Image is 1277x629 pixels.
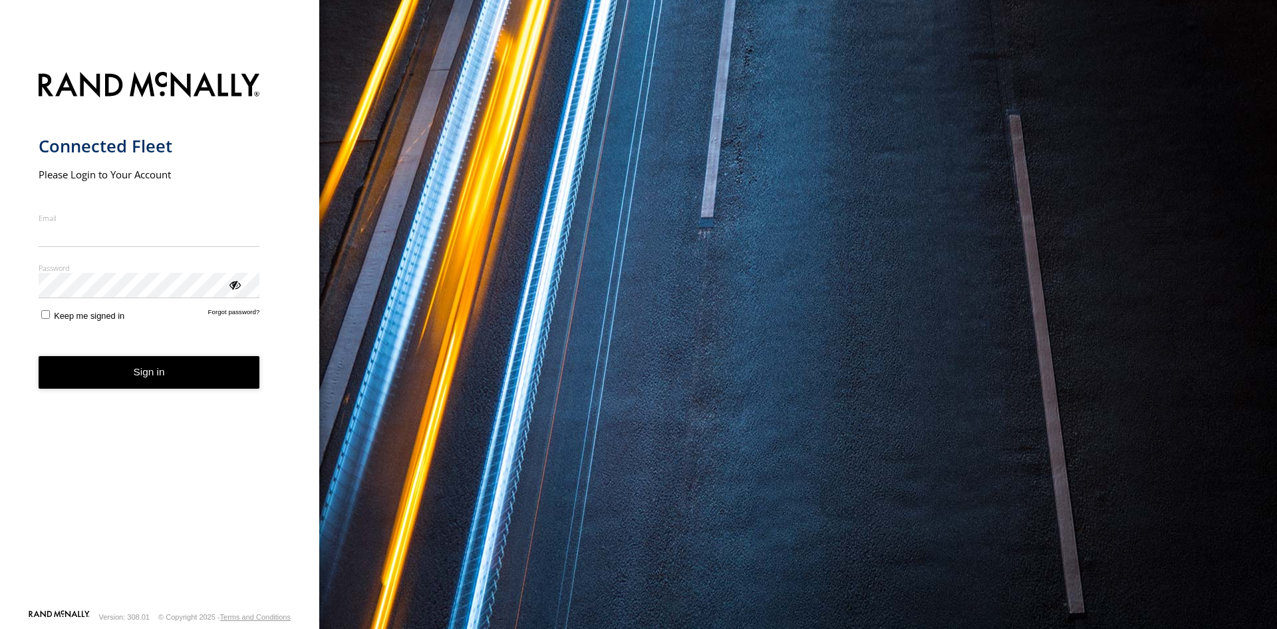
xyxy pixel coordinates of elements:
div: © Copyright 2025 - [158,613,291,621]
a: Forgot password? [208,308,260,321]
h2: Please Login to Your Account [39,168,260,181]
label: Email [39,213,260,223]
button: Sign in [39,356,260,389]
div: Version: 308.01 [99,613,150,621]
a: Visit our Website [29,610,90,624]
h1: Connected Fleet [39,135,260,157]
form: main [39,64,281,609]
input: Keep me signed in [41,310,50,319]
a: Terms and Conditions [220,613,291,621]
label: Password [39,263,260,273]
div: ViewPassword [227,278,241,291]
span: Keep me signed in [54,311,124,321]
img: Rand McNally [39,69,260,103]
